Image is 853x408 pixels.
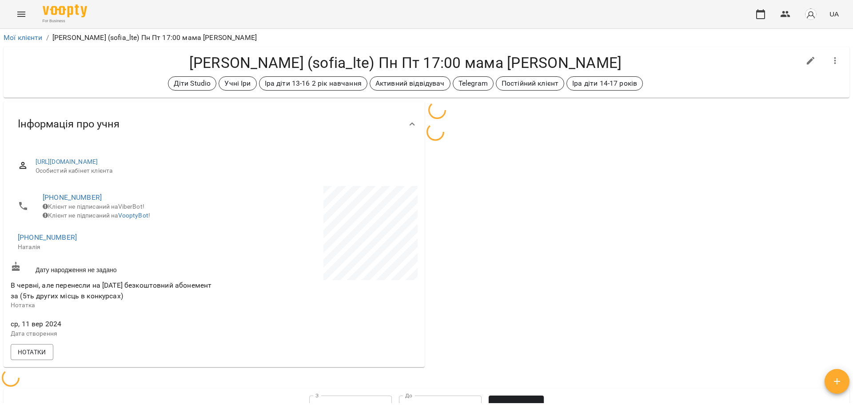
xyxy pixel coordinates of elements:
[18,233,77,242] a: [PHONE_NUMBER]
[4,32,849,43] nav: breadcrumb
[11,4,32,25] button: Menu
[4,101,425,147] div: Інформація про учня
[43,193,102,202] a: [PHONE_NUMBER]
[496,76,564,91] div: Постійний клієнт
[118,212,148,219] a: VooptyBot
[43,4,87,17] img: Voopty Logo
[52,32,257,43] p: [PERSON_NAME] (sofia_lte) Пн Пт 17:00 мама [PERSON_NAME]
[168,76,217,91] div: Діти Studio
[43,18,87,24] span: For Business
[502,78,558,89] p: Постійний клієнт
[370,76,450,91] div: Активний відвідувач
[46,32,49,43] li: /
[265,78,362,89] p: Іра діти 13-16 2 рік навчання
[4,33,43,42] a: Мої клієнти
[18,117,120,131] span: Інформація про учня
[453,76,494,91] div: Telegram
[43,203,144,210] span: Клієнт не підписаний на ViberBot!
[375,78,445,89] p: Активний відвідувач
[11,301,212,310] p: Нотатка
[18,347,46,357] span: Нотатки
[826,6,842,22] button: UA
[829,9,839,19] span: UA
[43,212,150,219] span: Клієнт не підписаний на !
[224,78,251,89] p: Учні Іри
[805,8,817,20] img: avatar_s.png
[11,329,212,338] p: Дата створення
[11,281,211,300] span: В червні, але перенесли на [DATE] безкоштовний абонемент за (5ть других місць в конкурсах)
[174,78,211,89] p: Діти Studio
[458,78,488,89] p: Telegram
[566,76,643,91] div: Іра діти 14-17 років
[11,344,53,360] button: Нотатки
[9,260,214,276] div: Дату народження не задано
[11,319,212,329] span: ср, 11 вер 2024
[259,76,367,91] div: Іра діти 13-16 2 рік навчання
[219,76,256,91] div: Учні Іри
[11,54,800,72] h4: [PERSON_NAME] (sofia_lte) Пн Пт 17:00 мама [PERSON_NAME]
[36,158,98,165] a: [URL][DOMAIN_NAME]
[18,243,205,252] p: Наталія
[36,166,411,175] span: Особистий кабінет клієнта
[572,78,637,89] p: Іра діти 14-17 років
